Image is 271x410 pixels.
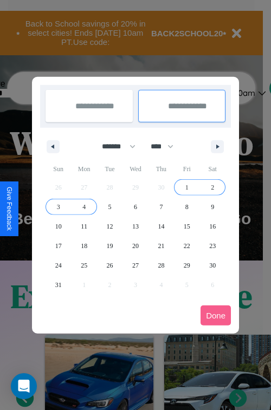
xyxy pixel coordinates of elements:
[122,197,148,217] button: 6
[174,197,199,217] button: 8
[149,160,174,178] span: Thu
[158,236,164,256] span: 21
[209,217,216,236] span: 16
[5,187,13,231] div: Give Feedback
[122,236,148,256] button: 20
[158,256,164,275] span: 28
[185,178,189,197] span: 1
[46,236,71,256] button: 17
[81,236,87,256] span: 18
[200,178,225,197] button: 2
[149,236,174,256] button: 21
[174,236,199,256] button: 22
[71,256,96,275] button: 25
[132,256,139,275] span: 27
[184,217,190,236] span: 15
[149,256,174,275] button: 28
[122,160,148,178] span: Wed
[122,217,148,236] button: 13
[81,256,87,275] span: 25
[97,217,122,236] button: 12
[71,197,96,217] button: 4
[55,236,62,256] span: 17
[97,236,122,256] button: 19
[46,160,71,178] span: Sun
[81,217,87,236] span: 11
[46,197,71,217] button: 3
[209,236,216,256] span: 23
[46,256,71,275] button: 24
[107,236,113,256] span: 19
[46,217,71,236] button: 10
[107,256,113,275] span: 26
[71,160,96,178] span: Mon
[149,197,174,217] button: 7
[211,197,214,217] span: 9
[97,256,122,275] button: 26
[132,236,139,256] span: 20
[200,160,225,178] span: Sat
[57,197,60,217] span: 3
[55,275,62,295] span: 31
[82,197,86,217] span: 4
[174,256,199,275] button: 29
[108,197,112,217] span: 5
[71,236,96,256] button: 18
[159,197,163,217] span: 7
[97,197,122,217] button: 5
[55,217,62,236] span: 10
[134,197,137,217] span: 6
[11,373,37,399] div: Open Intercom Messenger
[201,305,231,326] button: Done
[132,217,139,236] span: 13
[174,160,199,178] span: Fri
[149,217,174,236] button: 14
[200,236,225,256] button: 23
[174,217,199,236] button: 15
[209,256,216,275] span: 30
[185,197,189,217] span: 8
[55,256,62,275] span: 24
[158,217,164,236] span: 14
[200,256,225,275] button: 30
[211,178,214,197] span: 2
[122,256,148,275] button: 27
[184,256,190,275] span: 29
[200,197,225,217] button: 9
[71,217,96,236] button: 11
[46,275,71,295] button: 31
[97,160,122,178] span: Tue
[184,236,190,256] span: 22
[200,217,225,236] button: 16
[107,217,113,236] span: 12
[174,178,199,197] button: 1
